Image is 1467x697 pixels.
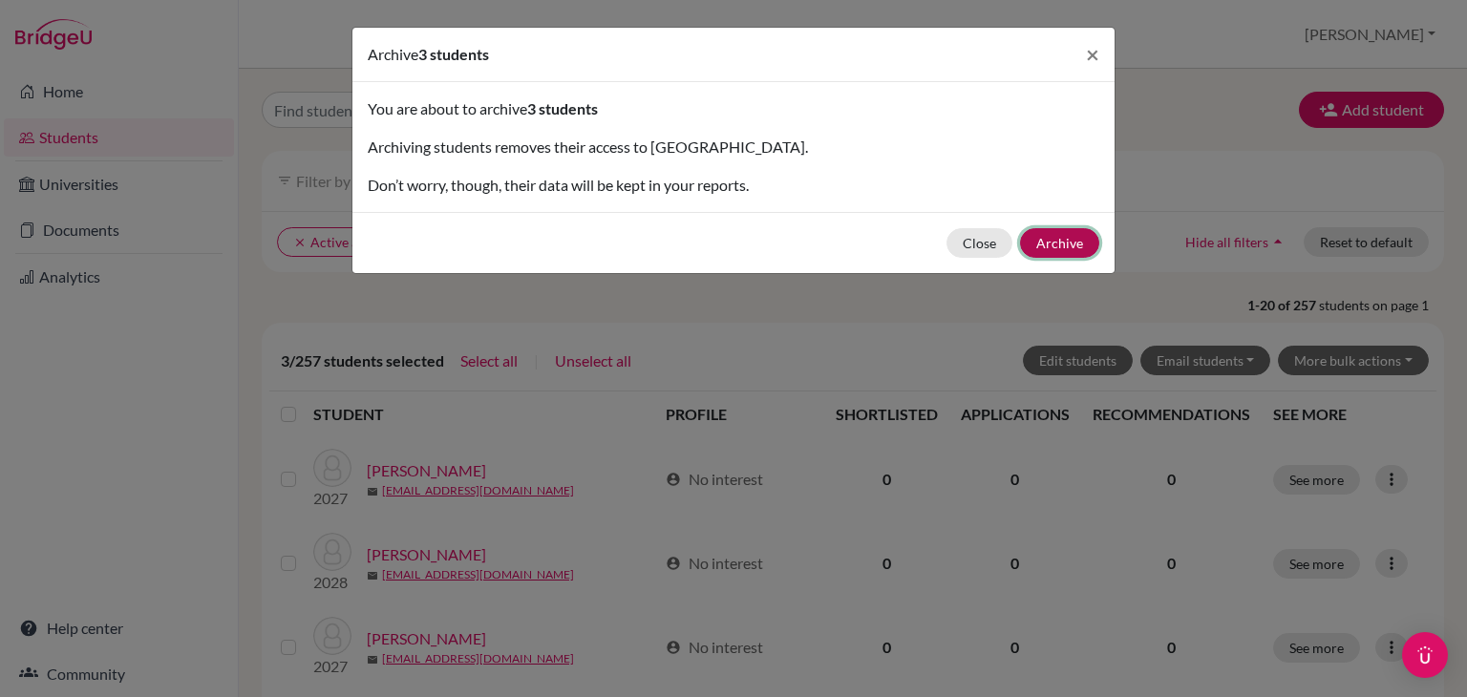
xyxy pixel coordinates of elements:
[946,228,1012,258] button: Close
[1402,632,1448,678] div: Open Intercom Messenger
[368,97,1099,120] p: You are about to archive
[1071,28,1115,81] button: Close
[368,45,418,63] span: Archive
[1086,40,1099,68] span: ×
[368,136,1099,158] p: Archiving students removes their access to [GEOGRAPHIC_DATA].
[1020,228,1099,258] button: Archive
[368,174,1099,197] p: Don’t worry, though, their data will be kept in your reports.
[527,99,598,117] span: 3 students
[418,45,489,63] span: 3 students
